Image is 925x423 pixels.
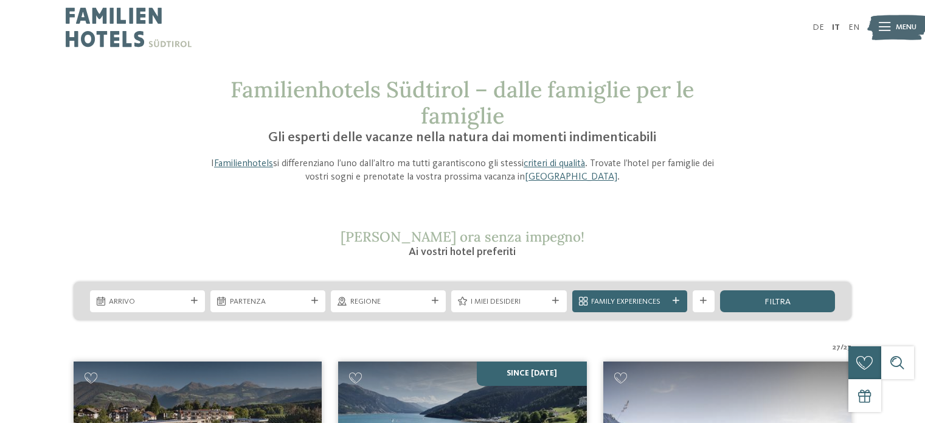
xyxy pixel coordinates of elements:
[471,296,547,307] span: I miei desideri
[109,296,185,307] span: Arrivo
[230,296,307,307] span: Partenza
[341,228,584,245] span: [PERSON_NAME] ora senza impegno!
[525,172,617,182] a: [GEOGRAPHIC_DATA]
[350,296,427,307] span: Regione
[268,131,656,144] span: Gli esperti delle vacanze nella natura dai momenti indimenticabili
[896,22,916,33] span: Menu
[832,23,840,32] a: IT
[844,342,851,353] span: 27
[230,75,694,130] span: Familienhotels Südtirol – dalle famiglie per le famiglie
[203,157,723,184] p: I si differenziano l’uno dall’altro ma tutti garantiscono gli stessi . Trovate l’hotel per famigl...
[848,23,859,32] a: EN
[591,296,668,307] span: Family Experiences
[840,342,844,353] span: /
[524,159,585,169] a: criteri di qualità
[764,298,791,306] span: filtra
[409,246,516,257] span: Ai vostri hotel preferiti
[214,159,273,169] a: Familienhotels
[833,342,840,353] span: 27
[812,23,824,32] a: DE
